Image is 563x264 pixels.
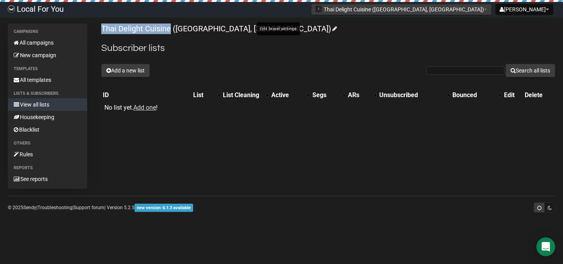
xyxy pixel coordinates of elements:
[101,64,150,77] button: Add a new list
[223,91,262,99] div: List Cleaning
[8,173,87,185] a: See reports
[74,205,104,210] a: Support forum
[8,5,15,13] img: d61d2441668da63f2d83084b75c85b29
[506,64,555,77] button: Search all lists
[134,205,193,210] a: new version: 6.1.3 available
[134,204,193,212] span: new version: 6.1.3 available
[101,24,336,33] a: Thai Delight Cuisine ([GEOGRAPHIC_DATA], [GEOGRAPHIC_DATA])
[103,91,190,99] div: ID
[8,123,87,136] a: Blacklist
[221,90,270,101] th: List Cleaning: No sort applied, activate to apply an ascending sort
[271,91,303,99] div: Active
[101,90,192,101] th: ID: No sort applied, sorting is disabled
[495,4,553,15] button: [PERSON_NAME]
[316,6,322,12] img: 546.jpg
[101,41,555,55] h2: Subscriber lists
[523,90,555,101] th: Delete: No sort applied, sorting is disabled
[192,90,221,101] th: List: No sort applied, activate to apply an ascending sort
[379,91,443,99] div: Unsubscribed
[38,205,72,210] a: Troubleshooting
[536,237,555,256] div: Open Intercom Messenger
[101,101,192,115] td: No list yet. !
[133,104,156,111] a: Add one
[8,89,87,98] li: Lists & subscribers
[8,27,87,36] li: Campaigns
[8,64,87,74] li: Templates
[8,148,87,161] a: Rules
[452,91,495,99] div: Bounced
[504,91,522,99] div: Edit
[8,111,87,123] a: Housekeeping
[257,22,300,35] div: Edit brand settings
[8,139,87,148] li: Others
[348,91,370,99] div: ARs
[193,91,213,99] div: List
[8,49,87,61] a: New campaign
[270,90,311,101] th: Active: No sort applied, activate to apply an ascending sort
[311,90,346,101] th: Segs: No sort applied, activate to apply an ascending sort
[311,4,491,15] button: Thai Delight Cuisine ([GEOGRAPHIC_DATA], [GEOGRAPHIC_DATA])
[378,90,451,101] th: Unsubscribed: No sort applied, activate to apply an ascending sort
[23,205,36,210] a: Sendy
[8,203,193,212] p: © 2025 | | | Version 5.2.5
[502,90,523,101] th: Edit: No sort applied, sorting is disabled
[451,90,502,101] th: Bounced: No sort applied, activate to apply an ascending sort
[8,98,87,111] a: View all lists
[8,163,87,173] li: Reports
[525,91,554,99] div: Delete
[312,91,339,99] div: Segs
[8,74,87,86] a: All templates
[346,90,378,101] th: ARs: No sort applied, activate to apply an ascending sort
[8,36,87,49] a: All campaigns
